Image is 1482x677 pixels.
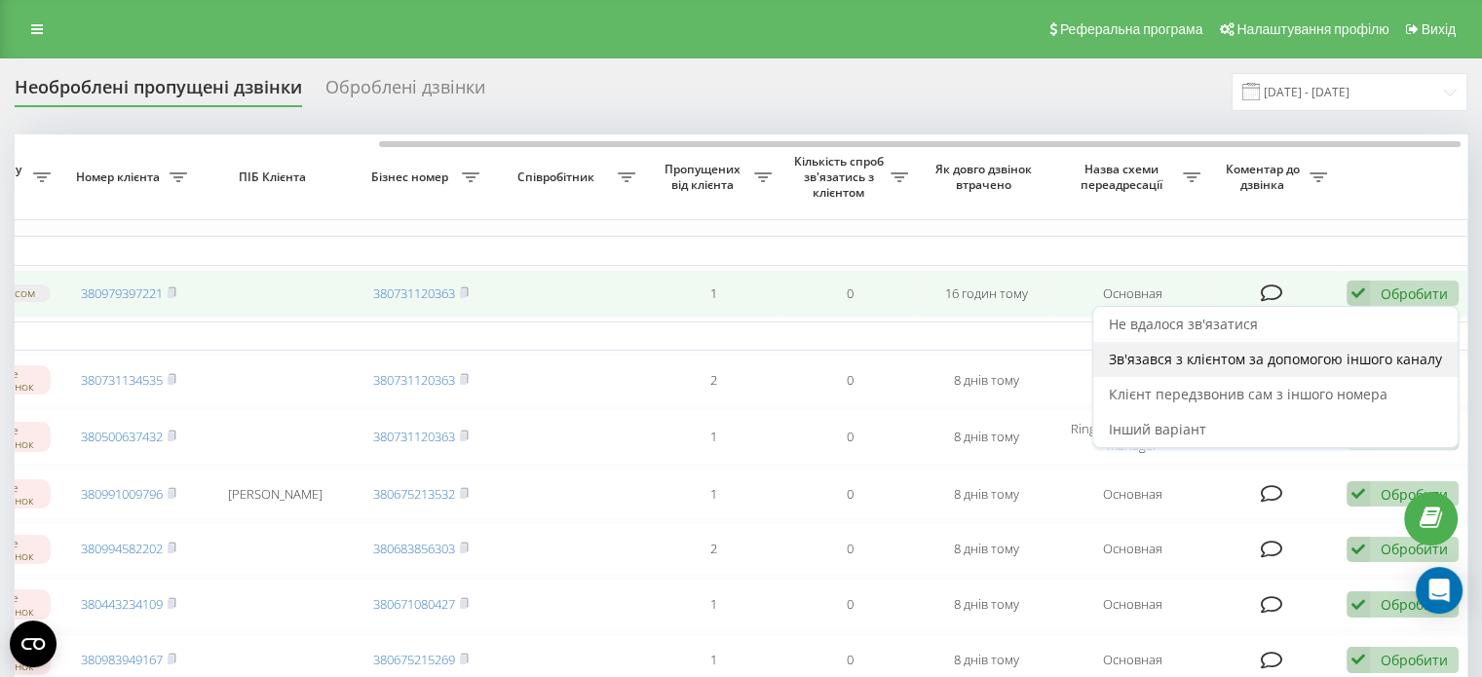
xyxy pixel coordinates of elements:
td: [PERSON_NAME] [197,469,353,520]
span: Пропущених від клієнта [655,162,754,192]
span: Зв'язався з клієнтом за допомогою іншого каналу [1109,350,1442,368]
td: Основная [1054,270,1210,318]
div: Обробити [1381,540,1448,558]
td: 0 [781,469,918,520]
a: 380731120363 [373,428,455,445]
td: 2 [645,523,781,575]
div: Open Intercom Messenger [1416,567,1463,614]
span: Кількість спроб зв'язатись з клієнтом [791,154,891,200]
td: 1 [645,469,781,520]
td: 0 [781,270,918,318]
td: 2 [645,355,781,406]
td: 1 [645,270,781,318]
a: 380731120363 [373,371,455,389]
span: Співробітник [499,169,618,185]
span: Не вдалося зв'язатися [1109,315,1258,333]
span: Вихід [1422,21,1456,37]
div: Обробити [1381,651,1448,669]
td: Основная [1054,355,1210,406]
a: 380983949167 [81,651,163,668]
a: 380443234109 [81,595,163,613]
span: Номер клієнта [70,169,170,185]
div: Необроблені пропущені дзвінки [15,77,302,107]
button: Open CMP widget [10,621,57,667]
span: Клієнт передзвонив сам з іншого номера [1109,385,1387,403]
td: 0 [781,579,918,630]
td: Ringostat responsible manager [1054,409,1210,464]
div: Обробити [1381,284,1448,303]
td: 8 днів тому [918,523,1054,575]
td: 0 [781,355,918,406]
td: 8 днів тому [918,579,1054,630]
a: 380675213532 [373,485,455,503]
div: Оброблені дзвінки [325,77,485,107]
div: Обробити [1381,485,1448,504]
td: 16 годин тому [918,270,1054,318]
td: 1 [645,579,781,630]
td: 0 [781,409,918,464]
span: Налаштування профілю [1236,21,1388,37]
a: 380683856303 [373,540,455,557]
a: 380675215269 [373,651,455,668]
a: 380994582202 [81,540,163,557]
td: Основная [1054,579,1210,630]
td: 8 днів тому [918,409,1054,464]
span: ПІБ Клієнта [213,169,336,185]
a: 380991009796 [81,485,163,503]
td: 8 днів тому [918,355,1054,406]
span: Реферальна програма [1060,21,1203,37]
a: 380731120363 [373,284,455,302]
a: 380731134535 [81,371,163,389]
a: 380671080427 [373,595,455,613]
td: 0 [781,523,918,575]
a: 380500637432 [81,428,163,445]
span: Інший варіант [1109,420,1206,438]
div: Обробити [1381,595,1448,614]
span: Назва схеми переадресації [1064,162,1183,192]
td: 8 днів тому [918,469,1054,520]
a: 380979397221 [81,284,163,302]
span: Як довго дзвінок втрачено [933,162,1039,192]
span: Бізнес номер [362,169,462,185]
td: Основная [1054,469,1210,520]
td: Основная [1054,523,1210,575]
td: 1 [645,409,781,464]
span: Коментар до дзвінка [1220,162,1310,192]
